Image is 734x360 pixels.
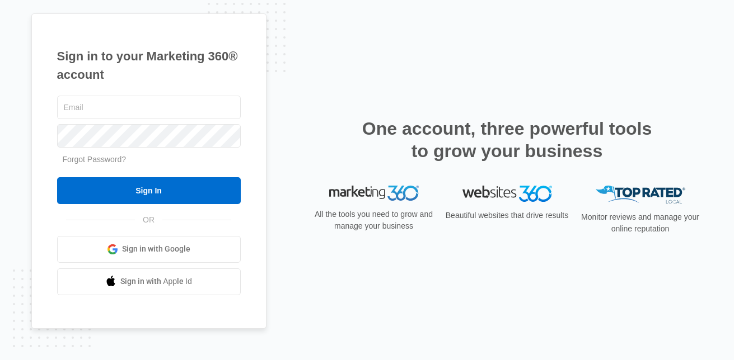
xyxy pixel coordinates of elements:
span: OR [135,214,162,226]
p: Monitor reviews and manage your online reputation [578,211,703,235]
img: Top Rated Local [596,186,685,204]
input: Email [57,96,241,119]
a: Forgot Password? [63,155,127,164]
p: Beautiful websites that drive results [445,210,570,221]
a: Sign in with Apple Id [57,268,241,295]
span: Sign in with Apple Id [120,276,192,287]
img: Websites 360 [462,186,552,202]
input: Sign In [57,177,241,204]
p: All the tools you need to grow and manage your business [311,209,437,232]
a: Sign in with Google [57,236,241,263]
h2: One account, three powerful tools to grow your business [359,117,656,162]
h1: Sign in to your Marketing 360® account [57,47,241,84]
img: Marketing 360 [329,186,419,201]
span: Sign in with Google [122,243,190,255]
